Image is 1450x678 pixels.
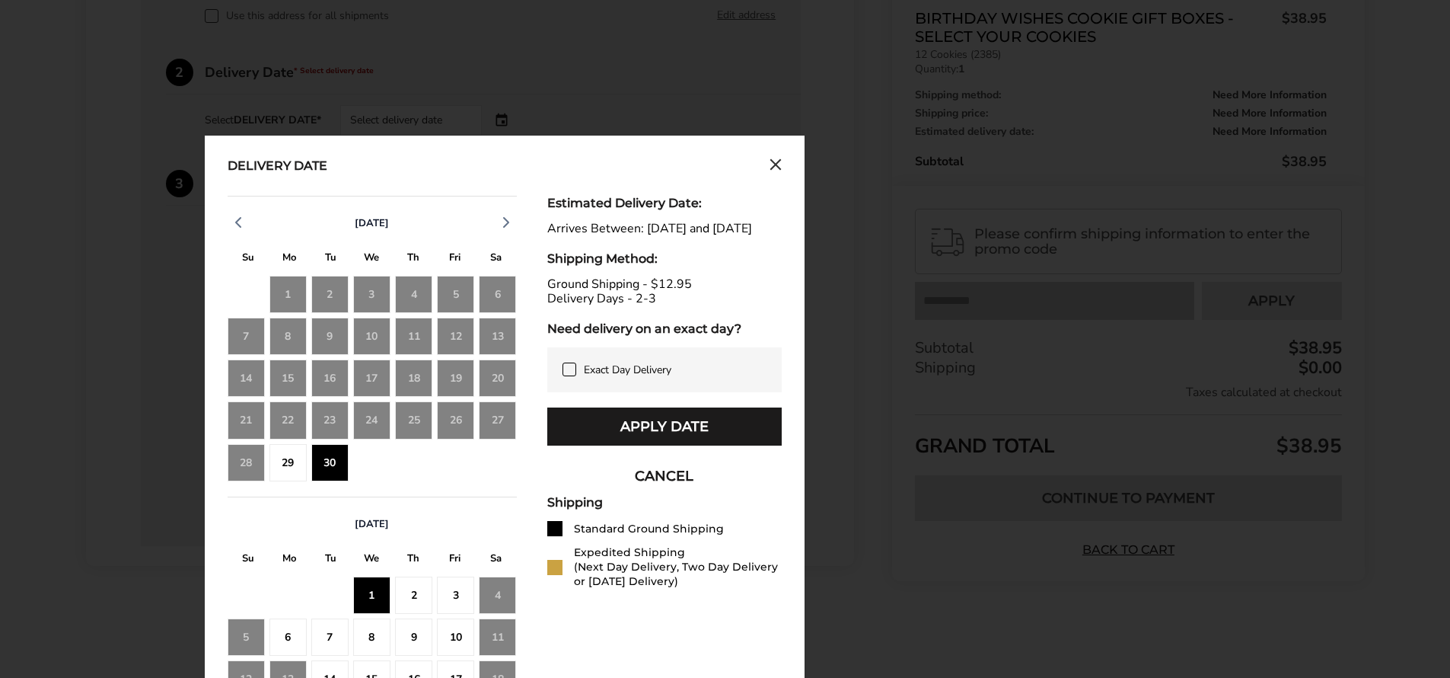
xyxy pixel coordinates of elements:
[770,158,782,175] button: Close calendar
[228,248,269,271] div: S
[269,248,310,271] div: M
[351,548,392,572] div: W
[393,248,434,271] div: T
[574,522,724,536] div: Standard Ground Shipping
[547,277,782,306] div: Ground Shipping - $12.95 Delivery Days - 2-3
[475,248,516,271] div: S
[547,251,782,266] div: Shipping Method:
[349,517,395,531] button: [DATE]
[228,548,269,572] div: S
[547,408,782,446] button: Apply Date
[574,545,782,589] div: Expedited Shipping (Next Day Delivery, Two Day Delivery or [DATE] Delivery)
[355,216,389,230] span: [DATE]
[547,457,782,495] button: CANCEL
[584,363,671,377] span: Exact Day Delivery
[475,548,516,572] div: S
[434,548,475,572] div: F
[547,196,782,210] div: Estimated Delivery Date:
[269,548,310,572] div: M
[310,548,351,572] div: T
[228,158,327,175] div: Delivery Date
[355,517,389,531] span: [DATE]
[434,248,475,271] div: F
[393,548,434,572] div: T
[349,216,395,230] button: [DATE]
[547,321,782,336] div: Need delivery on an exact day?
[547,222,782,236] div: Arrives Between: [DATE] and [DATE]
[310,248,351,271] div: T
[351,248,392,271] div: W
[547,495,782,510] div: Shipping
